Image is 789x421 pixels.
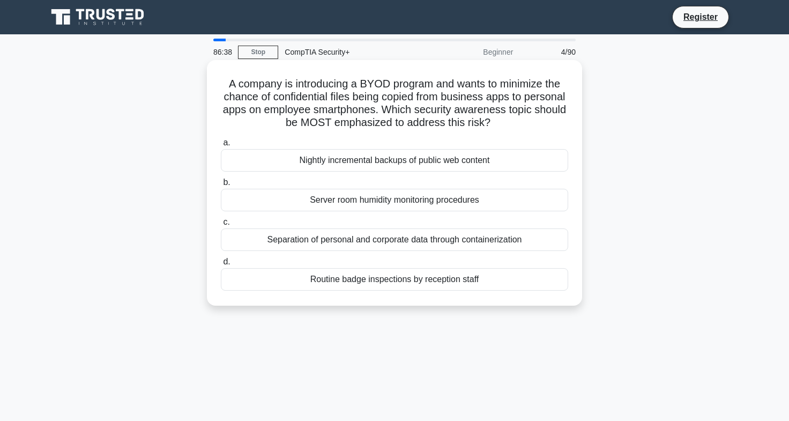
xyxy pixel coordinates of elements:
span: b. [223,178,230,187]
span: d. [223,257,230,266]
span: c. [223,217,229,226]
a: Register [677,10,724,24]
h5: A company is introducing a BYOD program and wants to minimize the chance of confidential files be... [220,77,569,130]
div: Beginner [426,41,519,63]
div: Separation of personal and corporate data through containerization [221,228,568,251]
a: Stop [238,46,278,59]
span: a. [223,138,230,147]
div: 4/90 [519,41,582,63]
div: CompTIA Security+ [278,41,426,63]
div: 86:38 [207,41,238,63]
div: Nightly incremental backups of public web content [221,149,568,172]
div: Server room humidity monitoring procedures [221,189,568,211]
div: Routine badge inspections by reception staff [221,268,568,291]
